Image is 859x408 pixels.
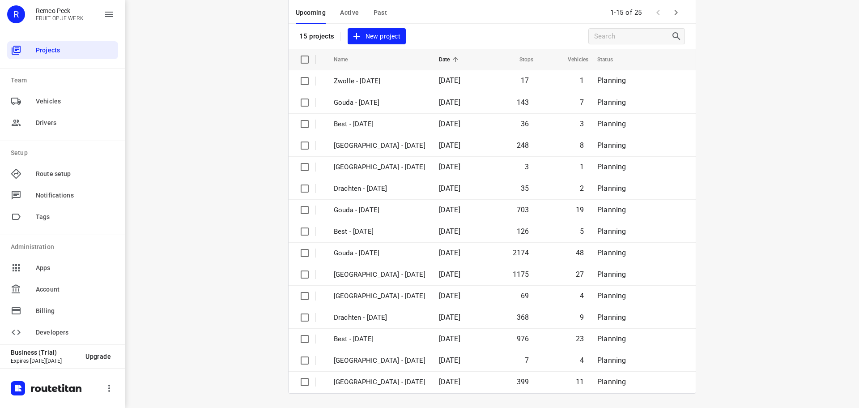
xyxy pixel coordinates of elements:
[580,98,584,107] span: 7
[521,292,529,300] span: 69
[7,5,25,23] div: R
[439,98,460,107] span: [DATE]
[334,141,425,151] p: Zwolle - Thursday
[597,184,626,193] span: Planning
[517,206,529,214] span: 703
[597,356,626,365] span: Planning
[7,208,118,226] div: Tags
[11,358,78,364] p: Expires [DATE][DATE]
[78,348,118,365] button: Upgrade
[597,76,626,85] span: Planning
[334,227,425,237] p: Best - Thursday
[36,306,115,316] span: Billing
[299,32,335,40] p: 15 projects
[580,356,584,365] span: 4
[7,41,118,59] div: Projects
[439,378,460,386] span: [DATE]
[7,302,118,320] div: Billing
[576,270,584,279] span: 27
[521,76,529,85] span: 17
[7,323,118,341] div: Developers
[517,378,529,386] span: 399
[439,292,460,300] span: [DATE]
[597,378,626,386] span: Planning
[439,249,460,257] span: [DATE]
[597,270,626,279] span: Planning
[439,141,460,150] span: [DATE]
[439,120,460,128] span: [DATE]
[11,242,118,252] p: Administration
[649,4,667,21] span: Previous Page
[36,15,84,21] p: FRUIT OP JE WERK
[439,356,460,365] span: [DATE]
[439,184,460,193] span: [DATE]
[334,291,425,301] p: Antwerpen - Wednesday
[334,313,425,323] p: Drachten - Wednesday
[525,163,529,171] span: 3
[580,120,584,128] span: 3
[517,141,529,150] span: 248
[517,335,529,343] span: 976
[7,165,118,183] div: Route setup
[334,119,425,129] p: Best - [DATE]
[525,356,529,365] span: 7
[334,76,425,86] p: Zwolle - Friday
[576,378,584,386] span: 11
[334,356,425,366] p: Antwerpen - Tuesday
[556,54,588,65] span: Vehicles
[334,54,360,65] span: Name
[334,270,425,280] p: Zwolle - Wednesday
[348,28,406,45] button: New project
[580,163,584,171] span: 1
[85,353,111,360] span: Upgrade
[439,270,460,279] span: [DATE]
[597,292,626,300] span: Planning
[11,148,118,158] p: Setup
[7,259,118,277] div: Apps
[597,54,625,65] span: Status
[517,98,529,107] span: 143
[580,292,584,300] span: 4
[334,334,425,344] p: Best - Wednesday
[36,263,115,273] span: Apps
[36,328,115,337] span: Developers
[597,206,626,214] span: Planning
[607,3,646,22] span: 1-15 of 25
[580,141,584,150] span: 8
[36,212,115,222] span: Tags
[576,206,584,214] span: 19
[597,313,626,322] span: Planning
[597,120,626,128] span: Planning
[521,184,529,193] span: 35
[334,248,425,258] p: Gouda - [DATE]
[597,163,626,171] span: Planning
[334,184,425,194] p: Drachten - Thursday
[580,227,584,236] span: 5
[597,141,626,150] span: Planning
[439,54,462,65] span: Date
[439,313,460,322] span: [DATE]
[7,114,118,132] div: Drivers
[334,377,425,387] p: Zwolle - Tuesday
[597,227,626,236] span: Planning
[36,118,115,128] span: Drivers
[576,249,584,257] span: 48
[597,249,626,257] span: Planning
[36,97,115,106] span: Vehicles
[671,31,685,42] div: Search
[439,227,460,236] span: [DATE]
[334,162,425,172] p: Antwerpen - Thursday
[36,7,84,14] p: Remco Peek
[513,249,529,257] span: 2174
[36,285,115,294] span: Account
[513,270,529,279] span: 1175
[340,7,359,18] span: Active
[334,98,425,108] p: Gouda - Friday
[36,191,115,200] span: Notifications
[374,7,387,18] span: Past
[353,31,400,42] span: New project
[11,76,118,85] p: Team
[334,205,425,215] p: Gouda - Thursday
[597,98,626,107] span: Planning
[7,280,118,298] div: Account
